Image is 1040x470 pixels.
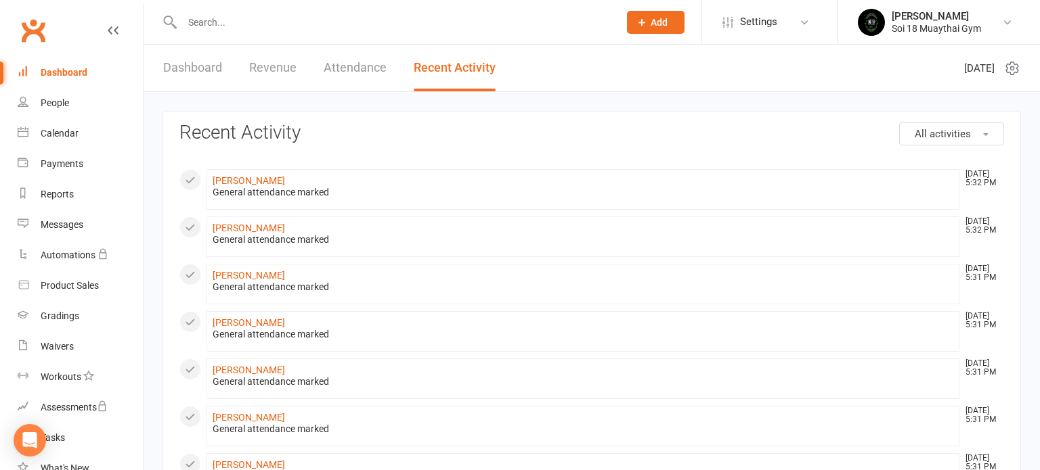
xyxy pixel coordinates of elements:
[213,187,953,198] div: General attendance marked
[213,234,953,245] div: General attendance marked
[41,402,108,413] div: Assessments
[41,128,79,139] div: Calendar
[964,60,995,76] span: [DATE]
[18,149,143,179] a: Payments
[915,128,971,140] span: All activities
[18,118,143,149] a: Calendar
[414,45,496,91] a: Recent Activity
[18,362,143,392] a: Workouts
[41,371,81,382] div: Workouts
[41,280,99,291] div: Product Sales
[213,459,285,470] a: [PERSON_NAME]
[892,10,981,22] div: [PERSON_NAME]
[627,11,685,34] button: Add
[41,250,95,260] div: Automations
[740,7,777,37] span: Settings
[41,341,74,352] div: Waivers
[41,158,83,169] div: Payments
[959,312,1003,329] time: [DATE] 5:31 PM
[18,57,143,88] a: Dashboard
[959,406,1003,424] time: [DATE] 5:31 PM
[651,17,668,28] span: Add
[213,175,285,186] a: [PERSON_NAME]
[213,412,285,423] a: [PERSON_NAME]
[18,423,143,453] a: Tasks
[41,97,69,108] div: People
[213,270,285,281] a: [PERSON_NAME]
[18,88,143,118] a: People
[179,122,1004,143] h3: Recent Activity
[213,317,285,328] a: [PERSON_NAME]
[324,45,387,91] a: Attendance
[14,424,46,456] div: Open Intercom Messenger
[41,189,74,199] div: Reports
[41,432,65,443] div: Tasks
[959,359,1003,377] time: [DATE] 5:31 PM
[213,376,953,387] div: General attendance marked
[213,222,285,233] a: [PERSON_NAME]
[41,67,87,78] div: Dashboard
[163,45,222,91] a: Dashboard
[41,310,79,321] div: Gradings
[213,423,953,435] div: General attendance marked
[858,9,885,36] img: thumb_image1716960047.png
[16,14,50,47] a: Clubworx
[213,365,285,375] a: [PERSON_NAME]
[213,281,953,293] div: General attendance marked
[18,210,143,240] a: Messages
[959,264,1003,282] time: [DATE] 5:31 PM
[18,179,143,210] a: Reports
[18,271,143,301] a: Product Sales
[959,170,1003,187] time: [DATE] 5:32 PM
[899,122,1004,145] button: All activities
[249,45,297,91] a: Revenue
[959,217,1003,235] time: [DATE] 5:32 PM
[892,22,981,34] div: Soi 18 Muaythai Gym
[18,240,143,271] a: Automations
[41,219,83,230] div: Messages
[178,13,609,32] input: Search...
[18,392,143,423] a: Assessments
[18,331,143,362] a: Waivers
[213,329,953,340] div: General attendance marked
[18,301,143,331] a: Gradings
